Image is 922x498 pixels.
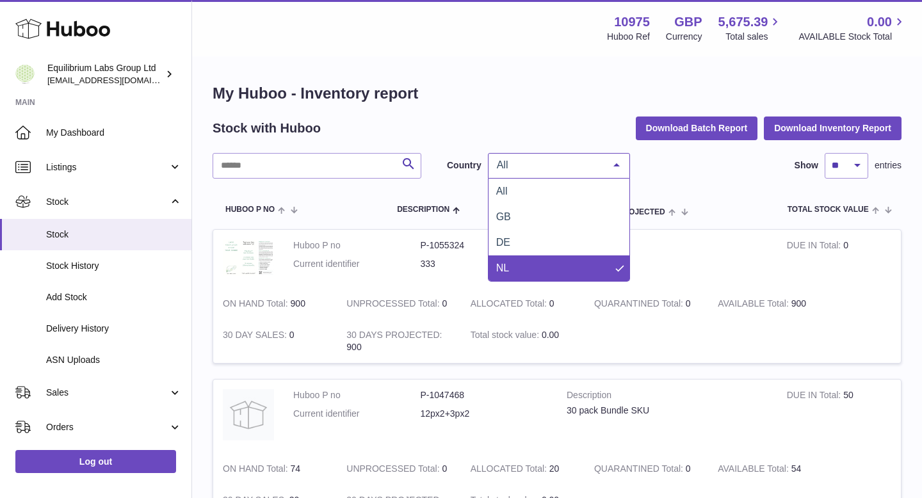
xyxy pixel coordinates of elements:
[471,298,549,312] strong: ALLOCATED Total
[15,65,35,84] img: huboo@equilibriumlabs.com
[494,159,604,172] span: All
[421,389,548,401] dd: P-1047468
[567,389,768,405] strong: Description
[686,463,691,474] span: 0
[46,291,182,303] span: Add Stock
[461,453,585,485] td: 20
[421,258,548,270] dd: 333
[223,298,291,312] strong: ON HAND Total
[718,13,768,31] span: 5,675.39
[213,319,337,363] td: 0
[293,258,421,270] dt: Current identifier
[15,450,176,473] a: Log out
[46,127,182,139] span: My Dashboard
[293,239,421,252] dt: Huboo P no
[788,205,869,214] span: Total stock value
[397,205,449,214] span: Description
[46,387,168,399] span: Sales
[607,31,650,43] div: Huboo Ref
[567,239,768,255] strong: Description
[718,13,783,43] a: 5,675.39 Total sales
[708,288,832,319] td: 900
[346,298,442,312] strong: UNPROCESSED Total
[674,13,702,31] strong: GBP
[567,255,768,267] div: Deli-TriFold
[447,159,481,172] label: Country
[496,186,508,197] span: All
[867,13,892,31] span: 0.00
[496,237,510,248] span: DE
[223,239,274,276] img: product image
[47,75,188,85] span: [EMAIL_ADDRESS][DOMAIN_NAME]
[567,405,768,417] div: 30 pack Bundle SKU
[47,62,163,86] div: Equilibrium Labs Group Ltd
[46,229,182,241] span: Stock
[636,116,758,140] button: Download Batch Report
[346,463,442,477] strong: UNPROCESSED Total
[337,288,460,319] td: 0
[542,330,559,340] span: 0.00
[337,453,460,485] td: 0
[496,211,511,222] span: GB
[798,13,907,43] a: 0.00 AVAILABLE Stock Total
[293,389,421,401] dt: Huboo P no
[46,260,182,272] span: Stock History
[421,239,548,252] dd: P-1055324
[421,408,548,420] dd: 12px2+3px2
[46,161,168,173] span: Listings
[686,298,691,309] span: 0
[594,463,686,477] strong: QUARANTINED Total
[293,408,421,420] dt: Current identifier
[213,288,337,319] td: 900
[718,463,791,477] strong: AVAILABLE Total
[594,298,686,312] strong: QUARANTINED Total
[223,389,274,440] img: product image
[46,196,168,208] span: Stock
[496,262,509,273] span: NL
[764,116,902,140] button: Download Inventory Report
[46,323,182,335] span: Delivery History
[223,463,291,477] strong: ON HAND Total
[471,330,542,343] strong: Total stock value
[875,159,902,172] span: entries
[461,288,585,319] td: 0
[777,230,901,288] td: 0
[708,453,832,485] td: 54
[337,319,460,363] td: 900
[213,120,321,137] h2: Stock with Huboo
[46,354,182,366] span: ASN Uploads
[471,463,549,477] strong: ALLOCATED Total
[725,31,782,43] span: Total sales
[795,159,818,172] label: Show
[787,390,843,403] strong: DUE IN Total
[798,31,907,43] span: AVAILABLE Stock Total
[46,421,168,433] span: Orders
[718,298,791,312] strong: AVAILABLE Total
[213,453,337,485] td: 74
[777,380,901,453] td: 50
[213,83,902,104] h1: My Huboo - Inventory report
[666,31,702,43] div: Currency
[787,240,843,253] strong: DUE IN Total
[614,13,650,31] strong: 10975
[225,205,275,214] span: Huboo P no
[223,330,289,343] strong: 30 DAY SALES
[346,330,442,343] strong: 30 DAYS PROJECTED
